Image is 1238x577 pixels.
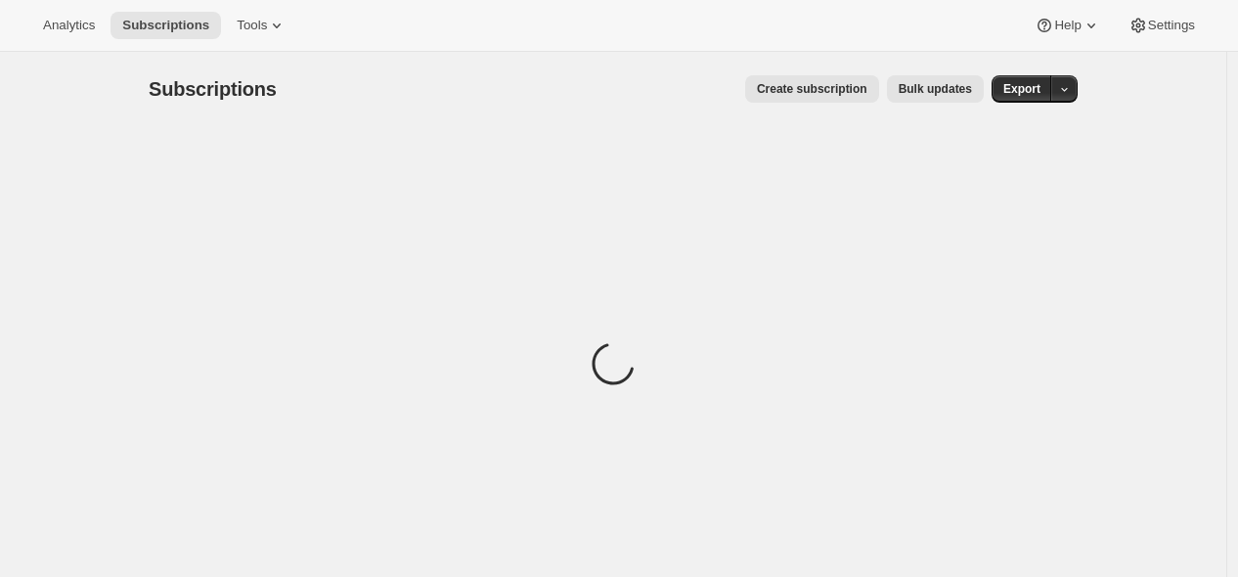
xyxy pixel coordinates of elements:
button: Analytics [31,12,107,39]
button: Export [992,75,1052,103]
span: Bulk updates [899,81,972,97]
span: Export [1003,81,1040,97]
span: Help [1054,18,1081,33]
span: Tools [237,18,267,33]
button: Help [1023,12,1112,39]
span: Subscriptions [149,78,277,100]
span: Subscriptions [122,18,209,33]
span: Analytics [43,18,95,33]
button: Tools [225,12,298,39]
button: Subscriptions [111,12,221,39]
span: Settings [1148,18,1195,33]
span: Create subscription [757,81,867,97]
button: Bulk updates [887,75,984,103]
button: Create subscription [745,75,879,103]
button: Settings [1117,12,1207,39]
